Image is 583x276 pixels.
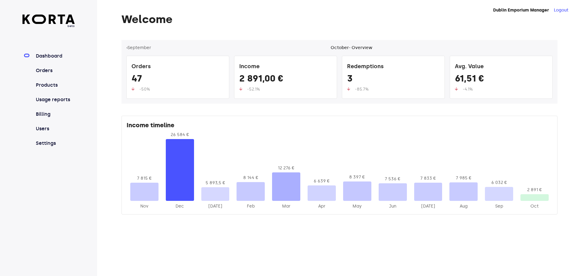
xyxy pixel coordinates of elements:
[414,203,442,209] div: 2025-Jul
[463,87,473,92] span: -4.1%
[201,203,230,209] div: 2025-Jan
[126,45,151,51] button: ‹September
[343,203,371,209] div: 2025-May
[131,73,224,86] div: 47
[308,178,336,184] div: 6 639 €
[414,175,442,181] div: 7 833 €
[139,87,150,92] span: -50%
[485,203,513,209] div: 2025-Sep
[131,87,135,91] img: up
[237,175,265,181] div: 8 144 €
[166,132,194,138] div: 26 584 €
[22,24,75,28] span: beta
[343,174,371,180] div: 8 397 €
[347,87,350,91] img: up
[449,175,478,181] div: 7 985 €
[272,203,300,209] div: 2025-Mar
[22,15,75,24] img: Korta
[239,61,332,73] div: Income
[347,73,440,86] div: 3
[237,203,265,209] div: 2025-Feb
[449,203,478,209] div: 2025-Aug
[455,73,547,86] div: 61,51 €
[35,111,75,118] a: Billing
[35,67,75,74] a: Orders
[379,176,407,182] div: 7 536 €
[520,187,549,193] div: 2 891 €
[130,175,159,181] div: 7 815 €
[554,7,568,13] button: Logout
[331,45,372,51] div: October - Overview
[35,96,75,103] a: Usage reports
[520,203,549,209] div: 2025-Oct
[35,125,75,132] a: Users
[201,180,230,186] div: 5 893,5 €
[455,61,547,73] div: Avg. Value
[131,61,224,73] div: Orders
[308,203,336,209] div: 2025-Apr
[485,180,513,186] div: 6 032 €
[35,140,75,147] a: Settings
[22,15,75,28] a: beta
[272,165,300,171] div: 12 276 €
[121,13,557,25] h1: Welcome
[247,87,260,92] span: -52.1%
[239,87,242,91] img: up
[35,52,75,60] a: Dashboard
[455,87,458,91] img: up
[379,203,407,209] div: 2025-Jun
[35,81,75,89] a: Products
[347,61,440,73] div: Redemptions
[239,73,332,86] div: 2 891,00 €
[127,121,552,132] div: Income timeline
[130,203,159,209] div: 2024-Nov
[166,203,194,209] div: 2024-Dec
[493,8,549,13] strong: Dublin Emporium Manager
[355,87,369,92] span: -85.7%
